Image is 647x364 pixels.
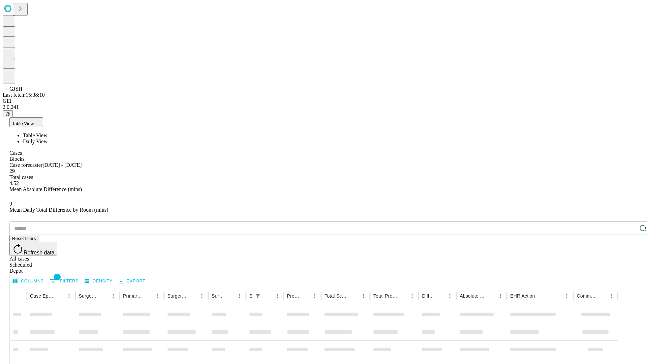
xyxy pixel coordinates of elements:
[9,201,12,207] span: 9
[349,291,359,301] button: Sort
[607,291,616,301] button: Menu
[398,291,407,301] button: Sort
[3,104,644,110] div: 2.0.241
[310,291,319,301] button: Menu
[496,291,505,301] button: Menu
[535,291,545,301] button: Sort
[197,291,207,301] button: Menu
[9,168,15,174] span: 29
[460,293,486,299] div: Absolute Difference
[3,92,45,98] span: Last fetch: 15:38:10
[9,86,22,92] span: GJSH
[9,207,108,213] span: Mean Daily Total Difference by Room (mins)
[123,293,143,299] div: Primary Service
[373,293,398,299] div: Total Predicted Duration
[597,291,607,301] button: Sort
[109,291,118,301] button: Menu
[117,276,147,286] button: Export
[12,236,36,241] span: Reset filters
[287,293,300,299] div: Predicted In Room Duration
[3,110,13,117] button: @
[422,293,435,299] div: Difference
[9,174,33,180] span: Total cases
[235,291,244,301] button: Menu
[510,293,535,299] div: EHR Action
[167,293,187,299] div: Surgery Name
[562,291,572,301] button: Menu
[9,235,38,242] button: Reset filters
[436,291,445,301] button: Sort
[30,293,54,299] div: Case Epic Id
[9,180,19,186] span: 4.52
[153,291,162,301] button: Menu
[325,293,349,299] div: Total Scheduled Duration
[9,117,43,127] button: Table View
[225,291,235,301] button: Sort
[23,132,48,138] span: Table View
[55,291,64,301] button: Sort
[577,293,596,299] div: Comments
[12,121,34,126] span: Table View
[23,139,48,144] span: Daily View
[9,242,57,255] button: Refresh data
[486,291,496,301] button: Sort
[249,293,252,299] div: Scheduled In Room Duration
[263,291,273,301] button: Sort
[3,98,644,104] div: GEI
[212,293,225,299] div: Surgery Date
[253,291,263,301] button: Show filters
[64,291,74,301] button: Menu
[144,291,153,301] button: Sort
[79,293,98,299] div: Surgeon Name
[54,274,61,280] span: 1
[273,291,282,301] button: Menu
[48,276,80,286] button: Show filters
[11,276,45,286] button: Select columns
[301,291,310,301] button: Sort
[42,162,82,168] span: [DATE] - [DATE]
[445,291,455,301] button: Menu
[24,250,55,255] span: Refresh data
[359,291,368,301] button: Menu
[5,111,10,116] span: @
[188,291,197,301] button: Sort
[99,291,109,301] button: Sort
[407,291,417,301] button: Menu
[253,291,263,301] div: 1 active filter
[9,162,42,168] span: Case forecaster
[83,276,114,286] button: Density
[9,186,82,192] span: Mean Absolute Difference (mins)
